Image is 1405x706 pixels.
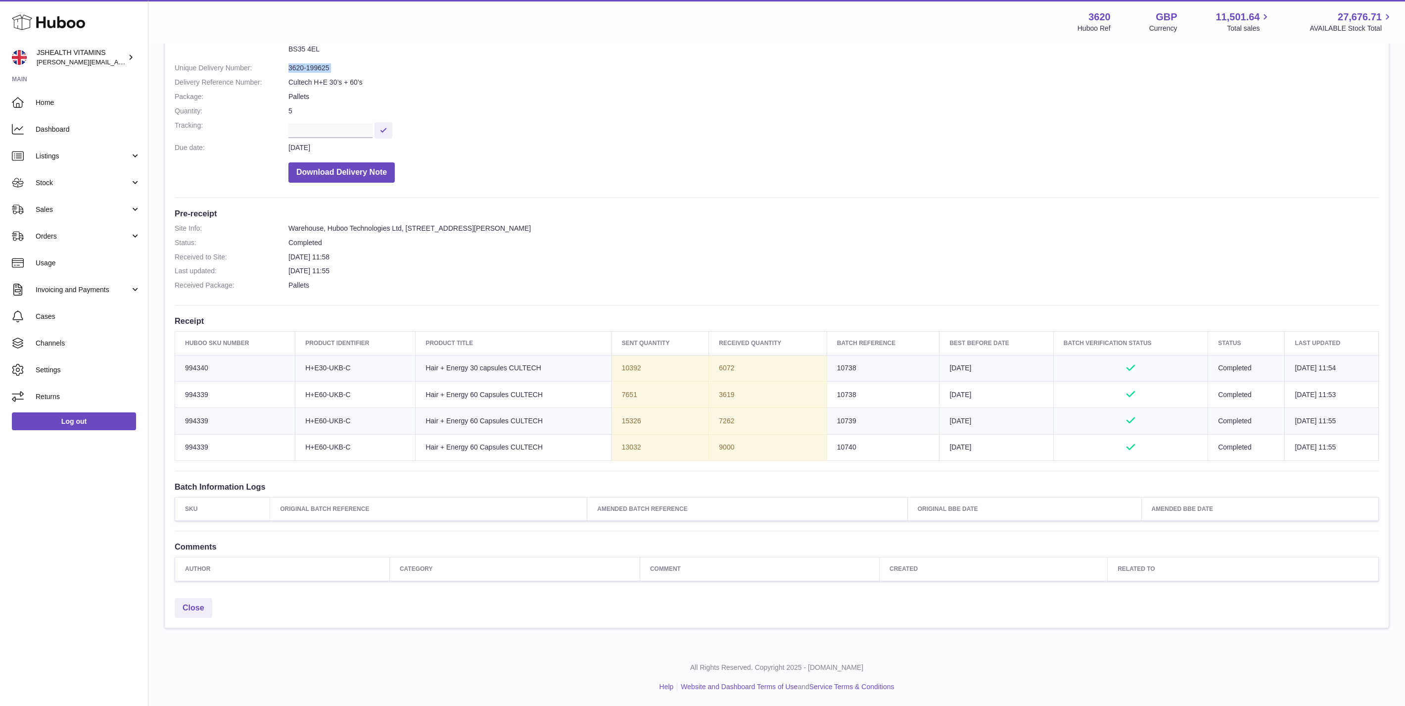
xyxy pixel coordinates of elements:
[827,355,939,381] td: 10738
[709,408,827,434] td: 7262
[1310,10,1393,33] a: 27,676.71 AVAILABLE Stock Total
[36,365,140,375] span: Settings
[1208,408,1285,434] td: Completed
[611,332,709,355] th: Sent Quantity
[36,125,140,134] span: Dashboard
[175,238,288,248] dt: Status:
[1208,381,1285,407] td: Completed
[1088,10,1111,24] strong: 3620
[175,281,288,290] dt: Received Package:
[175,498,270,521] th: SKU
[175,266,288,276] dt: Last updated:
[175,408,295,434] td: 994339
[1310,24,1393,33] span: AVAILABLE Stock Total
[907,498,1141,521] th: Original BBE Date
[288,78,1379,87] dd: Cultech H+E 30’s + 60’s
[1208,355,1285,381] td: Completed
[827,332,939,355] th: Batch Reference
[1216,10,1271,33] a: 11,501.64 Total sales
[939,332,1053,355] th: Best Before Date
[295,381,416,407] td: H+E60-UKB-C
[677,682,894,692] li: and
[1208,332,1285,355] th: Status
[175,332,295,355] th: Huboo SKU Number
[1208,434,1285,460] td: Completed
[288,106,1379,116] dd: 5
[809,683,894,691] a: Service Terms & Conditions
[939,408,1053,434] td: [DATE]
[156,663,1397,672] p: All Rights Reserved. Copyright 2025 - [DOMAIN_NAME]
[175,315,1379,326] h3: Receipt
[175,557,390,581] th: Author
[175,63,288,73] dt: Unique Delivery Number:
[1108,557,1379,581] th: Related to
[681,683,797,691] a: Website and Dashboard Terms of Use
[879,557,1107,581] th: Created
[1285,381,1379,407] td: [DATE] 11:53
[36,339,140,348] span: Channels
[1227,24,1271,33] span: Total sales
[288,266,1379,276] dd: [DATE] 11:55
[36,232,130,241] span: Orders
[939,355,1053,381] td: [DATE]
[175,355,295,381] td: 994340
[37,48,126,67] div: JSHEALTH VITAMINS
[1149,24,1177,33] div: Currency
[1338,10,1382,24] span: 27,676.71
[288,252,1379,262] dd: [DATE] 11:58
[295,355,416,381] td: H+E30-UKB-C
[611,434,709,460] td: 13032
[611,408,709,434] td: 15326
[611,381,709,407] td: 7651
[416,381,611,407] td: Hair + Energy 60 Capsules CULTECH
[175,598,212,618] a: Close
[709,381,827,407] td: 3619
[288,92,1379,101] dd: Pallets
[288,281,1379,290] dd: Pallets
[36,205,130,214] span: Sales
[12,412,136,430] a: Log out
[827,381,939,407] td: 10738
[709,355,827,381] td: 6072
[175,481,1379,492] h3: Batch Information Logs
[288,224,1379,233] dd: Warehouse, Huboo Technologies Ltd, [STREET_ADDRESS][PERSON_NAME]
[416,355,611,381] td: Hair + Energy 30 capsules CULTECH
[36,98,140,107] span: Home
[288,238,1379,248] dd: Completed
[175,78,288,87] dt: Delivery Reference Number:
[36,392,140,402] span: Returns
[175,143,288,152] dt: Due date:
[37,58,198,66] span: [PERSON_NAME][EMAIL_ADDRESS][DOMAIN_NAME]
[12,50,27,65] img: francesca@jshealthvitamins.com
[295,332,416,355] th: Product Identifier
[175,252,288,262] dt: Received to Site:
[1285,434,1379,460] td: [DATE] 11:55
[1053,332,1208,355] th: Batch Verification Status
[288,143,1379,152] dd: [DATE]
[288,63,1379,73] dd: 3620-199625
[416,434,611,460] td: Hair + Energy 60 Capsules CULTECH
[939,381,1053,407] td: [DATE]
[1285,355,1379,381] td: [DATE] 11:54
[175,381,295,407] td: 994339
[1285,408,1379,434] td: [DATE] 11:55
[295,408,416,434] td: H+E60-UKB-C
[1285,332,1379,355] th: Last updated
[709,434,827,460] td: 9000
[295,434,416,460] td: H+E60-UKB-C
[175,434,295,460] td: 994339
[416,408,611,434] td: Hair + Energy 60 Capsules CULTECH
[175,106,288,116] dt: Quantity:
[36,178,130,188] span: Stock
[709,332,827,355] th: Received Quantity
[640,557,879,581] th: Comment
[175,92,288,101] dt: Package:
[1077,24,1111,33] div: Huboo Ref
[1141,498,1378,521] th: Amended BBE Date
[175,121,288,138] dt: Tracking:
[827,434,939,460] td: 10740
[827,408,939,434] td: 10739
[659,683,674,691] a: Help
[611,355,709,381] td: 10392
[36,312,140,321] span: Cases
